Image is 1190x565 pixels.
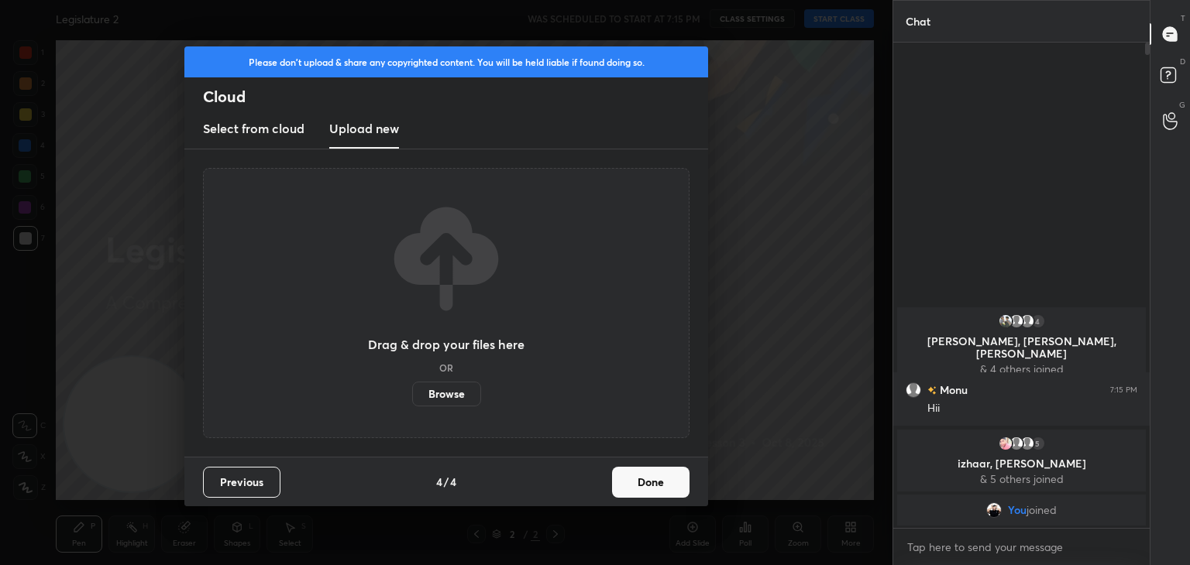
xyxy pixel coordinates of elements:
[436,474,442,490] h4: 4
[1181,12,1185,24] p: T
[368,338,524,351] h3: Drag & drop your files here
[329,119,399,138] h3: Upload new
[927,386,937,395] img: no-rating-badge.077c3623.svg
[893,1,943,42] p: Chat
[1030,313,1046,329] div: 4
[203,467,280,498] button: Previous
[906,382,921,398] img: default.png
[203,87,708,107] h2: Cloud
[1027,504,1057,516] span: joined
[1020,436,1035,451] img: default.png
[998,313,1013,329] img: 3956022dec244926bd5dc17a62a48721.jpg
[1110,385,1137,395] div: 7:15 PM
[1180,56,1185,67] p: D
[1020,313,1035,329] img: default.png
[937,382,968,398] h6: Monu
[612,467,690,498] button: Done
[906,457,1137,470] p: izhaar, [PERSON_NAME]
[444,474,449,490] h4: /
[439,363,453,372] h5: OR
[986,502,1002,518] img: 9471f33ee4cf4c9c8aef64665fbd547a.jpg
[998,436,1013,451] img: 82f822b127574906a7004aa24d0d039a.jpg
[893,304,1150,529] div: grid
[927,401,1137,416] div: Hii
[450,474,456,490] h4: 4
[1030,436,1046,451] div: 5
[1179,99,1185,111] p: G
[906,473,1137,485] p: & 5 others joined
[906,335,1137,360] p: [PERSON_NAME], [PERSON_NAME], [PERSON_NAME]
[1009,436,1024,451] img: default.png
[906,363,1137,375] p: & 4 others joined
[203,119,304,138] h3: Select from cloud
[1008,504,1027,516] span: You
[1009,313,1024,329] img: default.png
[184,46,708,77] div: Please don't upload & share any copyrighted content. You will be held liable if found doing so.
